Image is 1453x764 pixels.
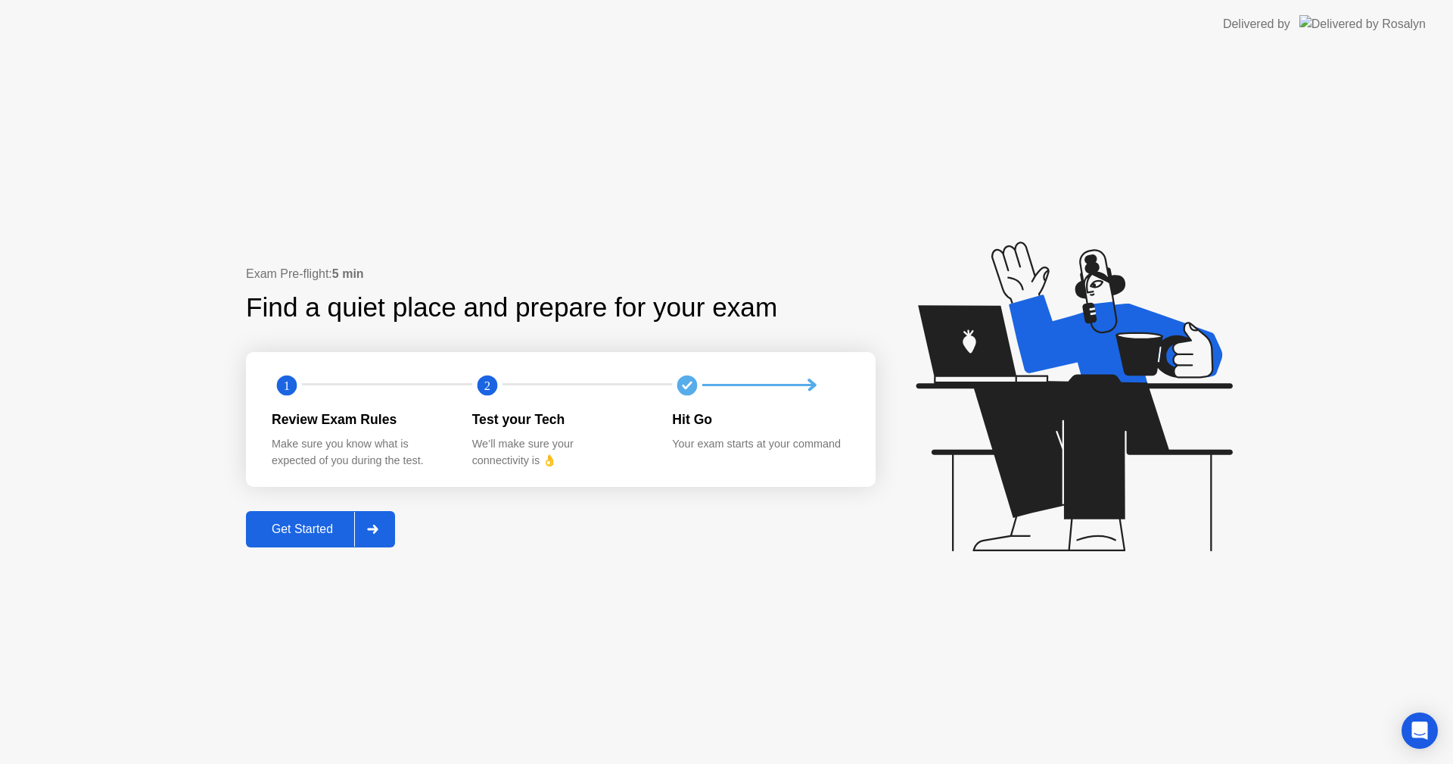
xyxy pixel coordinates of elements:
button: Get Started [246,511,395,547]
div: Review Exam Rules [272,410,448,429]
div: Exam Pre-flight: [246,265,876,283]
div: Open Intercom Messenger [1402,713,1438,749]
div: Hit Go [672,410,848,429]
div: Test your Tech [472,410,649,429]
div: Get Started [250,522,354,536]
div: Find a quiet place and prepare for your exam [246,288,779,328]
div: Make sure you know what is expected of you during the test. [272,436,448,469]
text: 2 [484,378,490,392]
div: Your exam starts at your command [672,436,848,453]
text: 1 [284,378,290,392]
div: Delivered by [1223,15,1290,33]
div: We’ll make sure your connectivity is 👌 [472,436,649,469]
img: Delivered by Rosalyn [1299,15,1426,33]
b: 5 min [332,267,364,280]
